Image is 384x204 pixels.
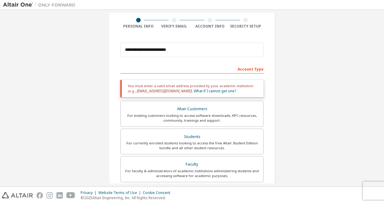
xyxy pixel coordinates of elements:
[156,24,192,29] div: Verify Email
[143,190,174,195] div: Cookie Consent
[124,105,260,113] div: Altair Customers
[124,113,260,123] div: For existing customers looking to access software downloads, HPC resources, community, trainings ...
[124,160,260,169] div: Faculty
[120,80,264,97] div: You must enter a valid email address provided by your academic institution (e.g., ).
[98,190,143,195] div: Website Terms of Use
[124,141,260,150] div: For currently enrolled students looking to access the free Altair Student Edition bundle and all ...
[120,24,156,29] div: Personal Info
[2,192,33,199] img: altair_logo.svg
[194,88,236,94] a: What if I cannot get one?
[37,192,43,199] img: facebook.svg
[66,192,75,199] img: youtube.svg
[192,24,228,29] div: Account Info
[3,2,78,8] img: Altair One
[124,169,260,178] div: For faculty & administrators of academic institutions administering students and accessing softwa...
[120,64,264,74] div: Account Type
[56,192,63,199] img: linkedin.svg
[81,195,174,200] p: © 2025 Altair Engineering, Inc. All Rights Reserved.
[137,88,191,94] span: [EMAIL_ADDRESS][DOMAIN_NAME]
[228,24,264,29] div: Security Setup
[81,190,98,195] div: Privacy
[124,133,260,141] div: Students
[46,192,53,199] img: instagram.svg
